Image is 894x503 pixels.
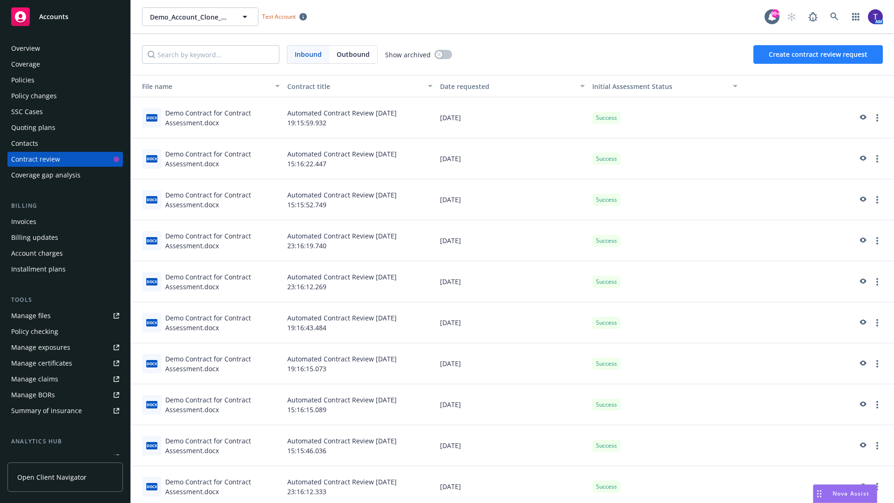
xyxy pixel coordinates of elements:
[135,82,270,91] div: File name
[857,194,868,205] a: preview
[872,440,883,451] a: more
[11,450,88,465] div: Loss summary generator
[135,82,270,91] div: Toggle SortBy
[813,484,877,503] button: Nova Assist
[872,112,883,123] a: more
[7,387,123,402] a: Manage BORs
[7,168,123,183] a: Coverage gap analysis
[596,155,617,163] span: Success
[11,230,58,245] div: Billing updates
[11,214,36,229] div: Invoices
[11,168,81,183] div: Coverage gap analysis
[596,360,617,368] span: Success
[284,302,436,343] div: Automated Contract Review [DATE] 19:16:43.484
[436,97,589,138] div: [DATE]
[17,472,87,482] span: Open Client Navigator
[596,237,617,245] span: Success
[7,73,123,88] a: Policies
[7,356,123,371] a: Manage certificates
[7,201,123,211] div: Billing
[436,75,589,97] button: Date requested
[596,442,617,450] span: Success
[7,214,123,229] a: Invoices
[284,384,436,425] div: Automated Contract Review [DATE] 15:16:15.089
[872,481,883,492] a: more
[857,440,868,451] a: preview
[11,372,58,387] div: Manage claims
[11,356,72,371] div: Manage certificates
[287,46,329,63] span: Inbound
[146,278,157,285] span: docx
[11,246,63,261] div: Account charges
[7,246,123,261] a: Account charges
[284,261,436,302] div: Automated Contract Review [DATE] 23:16:12.269
[592,82,727,91] div: Toggle SortBy
[11,136,38,151] div: Contacts
[11,57,40,72] div: Coverage
[146,442,157,449] span: docx
[146,401,157,408] span: docx
[857,235,868,246] a: preview
[284,179,436,220] div: Automated Contract Review [DATE] 15:15:52.749
[592,82,672,91] span: Initial Assessment Status
[872,153,883,164] a: more
[262,13,296,20] span: Test Account
[7,88,123,103] a: Policy changes
[11,104,43,119] div: SSC Cases
[337,49,370,59] span: Outbound
[7,308,123,323] a: Manage files
[7,120,123,135] a: Quoting plans
[825,7,844,26] a: Search
[165,272,280,292] div: Demo Contract for Contract Assessment.docx
[872,399,883,410] a: more
[11,340,70,355] div: Manage exposures
[11,308,51,323] div: Manage files
[7,324,123,339] a: Policy checking
[596,483,617,491] span: Success
[284,75,436,97] button: Contract title
[7,262,123,277] a: Installment plans
[7,230,123,245] a: Billing updates
[284,97,436,138] div: Automated Contract Review [DATE] 19:15:59.932
[7,403,123,418] a: Summary of insurance
[436,220,589,261] div: [DATE]
[436,302,589,343] div: [DATE]
[7,340,123,355] a: Manage exposures
[782,7,801,26] a: Start snowing
[7,136,123,151] a: Contacts
[39,13,68,20] span: Accounts
[146,155,157,162] span: docx
[440,82,575,91] div: Date requested
[868,9,883,24] img: photo
[11,262,66,277] div: Installment plans
[146,483,157,490] span: docx
[436,425,589,466] div: [DATE]
[436,138,589,179] div: [DATE]
[165,477,280,496] div: Demo Contract for Contract Assessment.docx
[7,152,123,167] a: Contract review
[436,343,589,384] div: [DATE]
[872,276,883,287] a: more
[857,153,868,164] a: preview
[165,436,280,455] div: Demo Contract for Contract Assessment.docx
[165,190,280,210] div: Demo Contract for Contract Assessment.docx
[11,152,60,167] div: Contract review
[142,45,279,64] input: Search by keyword...
[295,49,322,59] span: Inbound
[11,73,34,88] div: Policies
[847,7,865,26] a: Switch app
[165,354,280,374] div: Demo Contract for Contract Assessment.docx
[7,450,123,465] a: Loss summary generator
[7,104,123,119] a: SSC Cases
[11,403,82,418] div: Summary of insurance
[287,82,422,91] div: Contract title
[146,196,157,203] span: docx
[753,45,883,64] button: Create contract review request
[165,108,280,128] div: Demo Contract for Contract Assessment.docx
[11,41,40,56] div: Overview
[872,235,883,246] a: more
[769,50,867,59] span: Create contract review request
[833,489,869,497] span: Nova Assist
